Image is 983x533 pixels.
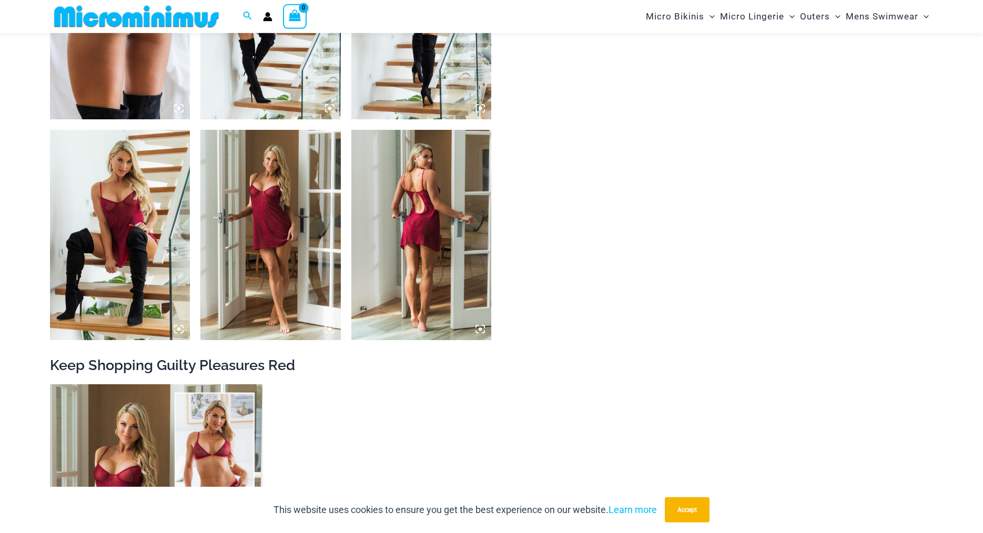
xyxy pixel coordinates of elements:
[263,12,272,22] a: Account icon link
[50,130,190,340] img: Guilty Pleasures Red 1260 Slip 6045 Thong
[200,130,341,340] img: Guilty Pleasures Red 1260 Slip
[830,3,840,30] span: Menu Toggle
[704,3,715,30] span: Menu Toggle
[273,502,657,518] p: This website uses cookies to ensure you get the best experience on our website.
[846,3,918,30] span: Mens Swimwear
[50,5,223,28] img: MM SHOP LOGO FLAT
[797,3,843,30] a: OutersMenu ToggleMenu Toggle
[800,3,830,30] span: Outers
[283,4,307,28] a: View Shopping Cart, empty
[351,130,492,340] img: Guilty Pleasures Red 1260 Slip
[918,3,929,30] span: Menu Toggle
[784,3,795,30] span: Menu Toggle
[243,10,252,23] a: Search icon link
[646,3,704,30] span: Micro Bikinis
[643,3,717,30] a: Micro BikinisMenu ToggleMenu Toggle
[50,356,934,374] h2: Keep Shopping Guilty Pleasures Red
[642,2,934,32] nav: Site Navigation
[843,3,931,30] a: Mens SwimwearMenu ToggleMenu Toggle
[609,504,657,515] a: Learn more
[717,3,797,30] a: Micro LingerieMenu ToggleMenu Toggle
[720,3,784,30] span: Micro Lingerie
[665,497,710,522] button: Accept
